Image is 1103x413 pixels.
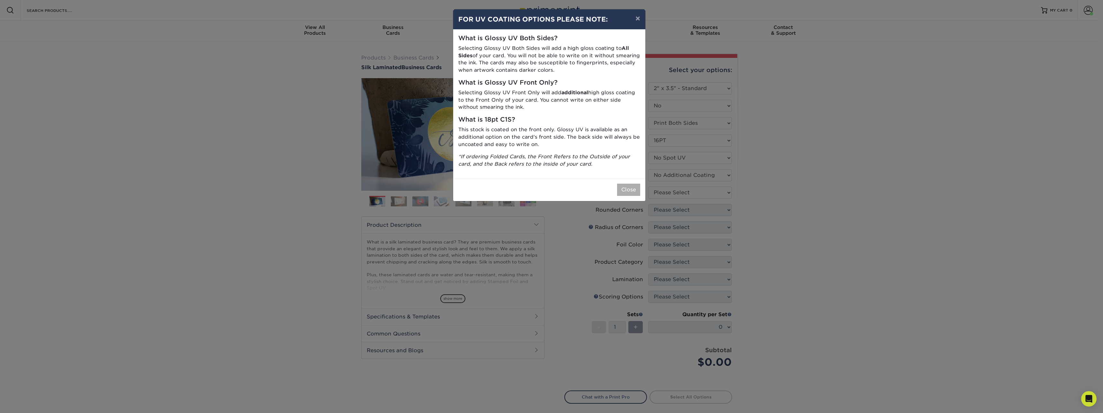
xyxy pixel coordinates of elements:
button: Close [617,184,640,196]
strong: All Sides [458,45,629,59]
h5: What is Glossy UV Both Sides? [458,35,640,42]
p: This stock is coated on the front only. Glossy UV is available as an additional option on the car... [458,126,640,148]
h5: What is 18pt C1S? [458,116,640,124]
button: × [630,9,645,27]
p: Selecting Glossy UV Both Sides will add a high gloss coating to of your card. You will not be abl... [458,45,640,74]
div: Open Intercom Messenger [1081,391,1097,407]
strong: additional [561,89,588,96]
h5: What is Glossy UV Front Only? [458,79,640,87]
p: Selecting Glossy UV Front Only will add high gloss coating to the Front Only of your card. You ca... [458,89,640,111]
h4: FOR UV COATING OPTIONS PLEASE NOTE: [458,14,640,24]
i: *If ordering Folded Cards, the Front Refers to the Outside of your card, and the Back refers to t... [458,153,630,167]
